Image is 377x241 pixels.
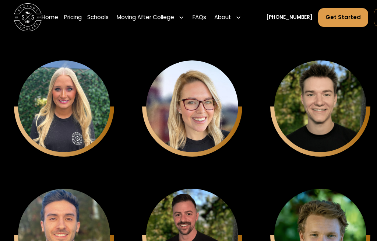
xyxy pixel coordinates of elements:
div: Moving After College [117,13,174,22]
a: Home [42,8,58,27]
a: FAQs [193,8,206,27]
a: Pricing [64,8,82,27]
div: About [212,8,244,27]
a: [PHONE_NUMBER] [266,14,313,21]
img: Storage Scholars main logo [14,3,42,31]
a: Get Started [318,8,368,27]
div: Moving After College [114,8,187,27]
div: About [214,13,231,22]
a: Schools [87,8,109,27]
